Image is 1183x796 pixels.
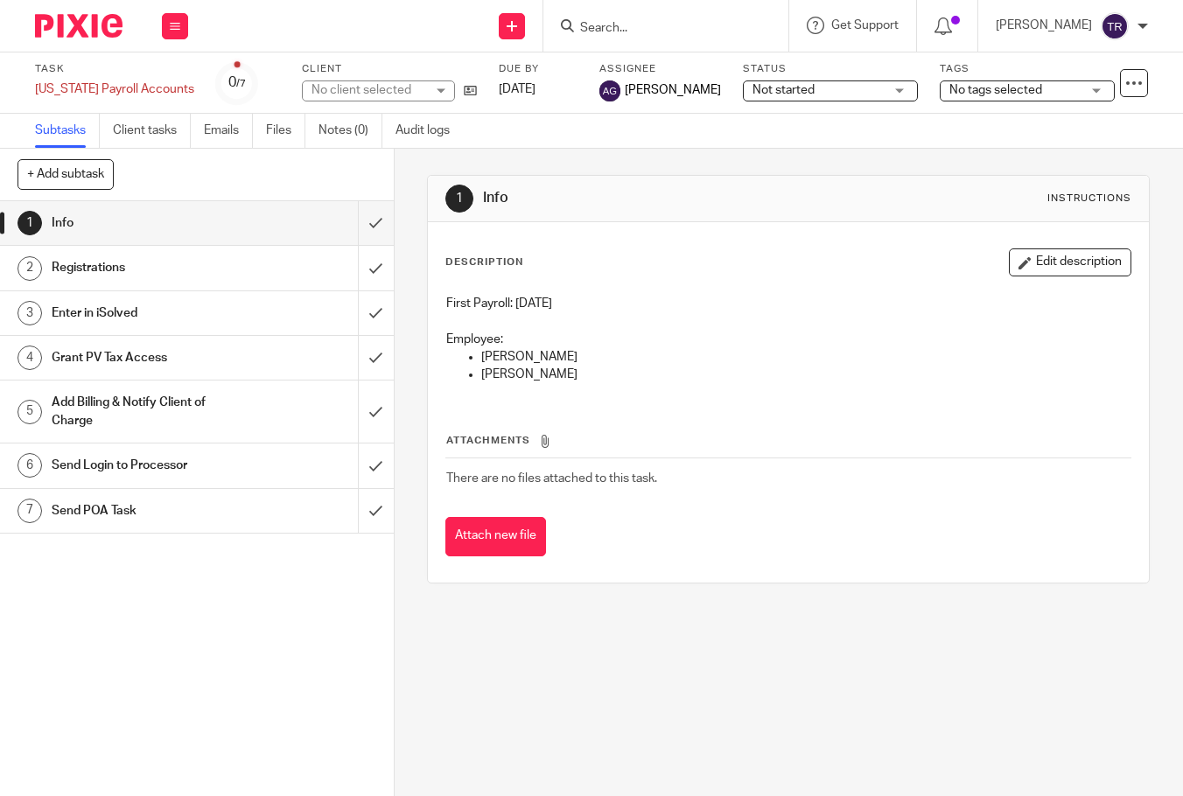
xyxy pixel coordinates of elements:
[446,436,530,445] span: Attachments
[52,452,244,478] h1: Send Login to Processor
[446,472,657,485] span: There are no files attached to this task.
[743,62,918,76] label: Status
[445,517,546,556] button: Attach new file
[35,14,122,38] img: Pixie
[752,84,815,96] span: Not started
[831,19,899,31] span: Get Support
[996,17,1092,34] p: [PERSON_NAME]
[499,62,577,76] label: Due by
[35,62,194,76] label: Task
[940,62,1115,76] label: Tags
[266,114,305,148] a: Files
[483,189,826,207] h1: Info
[578,21,736,37] input: Search
[949,84,1042,96] span: No tags selected
[599,80,620,101] img: svg%3E
[481,348,1130,366] p: [PERSON_NAME]
[52,255,244,281] h1: Registrations
[35,80,194,98] div: [US_STATE] Payroll Accounts
[1047,192,1131,206] div: Instructions
[17,499,42,523] div: 7
[17,256,42,281] div: 2
[17,159,114,189] button: + Add subtask
[52,498,244,524] h1: Send POA Task
[446,295,1130,312] p: First Payroll: [DATE]
[52,300,244,326] h1: Enter in iSolved
[17,453,42,478] div: 6
[446,331,1130,348] p: Employee:
[395,114,463,148] a: Audit logs
[52,210,244,236] h1: Info
[1101,12,1129,40] img: svg%3E
[1009,248,1131,276] button: Edit description
[311,81,425,99] div: No client selected
[236,79,246,88] small: /7
[445,185,473,213] div: 1
[35,114,100,148] a: Subtasks
[625,81,721,99] span: [PERSON_NAME]
[17,346,42,370] div: 4
[228,73,246,93] div: 0
[204,114,253,148] a: Emails
[499,83,535,95] span: [DATE]
[599,62,721,76] label: Assignee
[113,114,191,148] a: Client tasks
[52,345,244,371] h1: Grant PV Tax Access
[302,62,477,76] label: Client
[445,255,523,269] p: Description
[481,366,1130,383] p: [PERSON_NAME]
[17,301,42,325] div: 3
[17,400,42,424] div: 5
[318,114,382,148] a: Notes (0)
[52,389,244,434] h1: Add Billing & Notify Client of Charge
[35,80,194,98] div: Vermont Payroll Accounts
[17,211,42,235] div: 1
